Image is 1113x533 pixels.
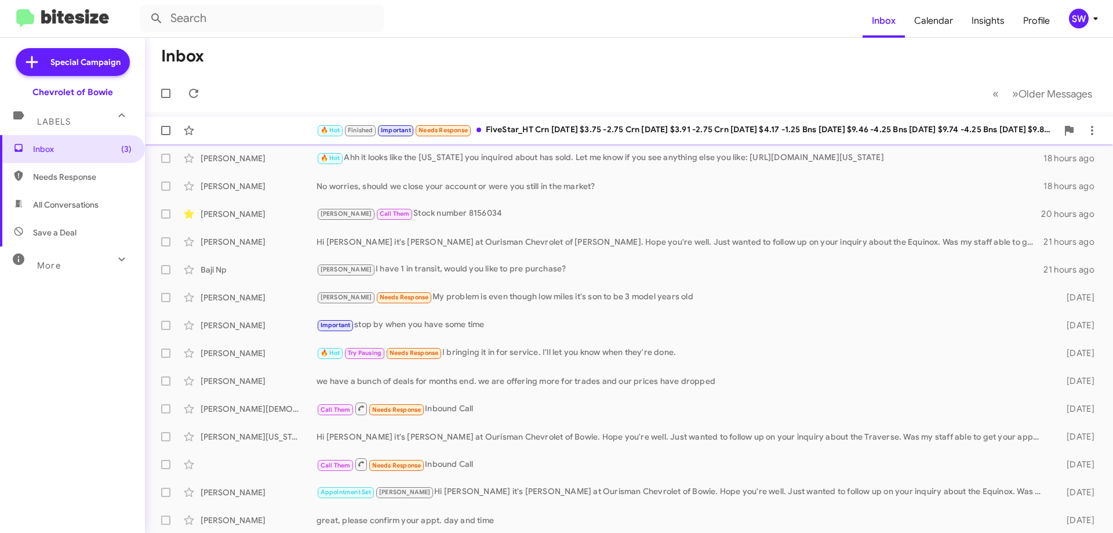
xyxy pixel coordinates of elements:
[317,401,1048,416] div: Inbound Call
[1069,9,1089,28] div: SW
[372,406,421,414] span: Needs Response
[317,431,1048,443] div: Hi [PERSON_NAME] it's [PERSON_NAME] at Ourisman Chevrolet of Bowie. Hope you're well. Just wanted...
[1048,292,1104,303] div: [DATE]
[201,292,317,303] div: [PERSON_NAME]
[321,488,372,496] span: Appointment Set
[321,406,351,414] span: Call Them
[321,126,340,134] span: 🔥 Hot
[985,82,1006,106] button: Previous
[348,126,373,134] span: Finished
[380,293,429,301] span: Needs Response
[317,180,1043,192] div: No worries, should we close your account or were you still in the market?
[1048,375,1104,387] div: [DATE]
[321,321,351,329] span: Important
[419,126,468,134] span: Needs Response
[1012,86,1019,101] span: »
[317,291,1048,304] div: My problem is even though low miles it's son to be 3 model years old
[1014,4,1059,38] a: Profile
[992,86,999,101] span: «
[372,462,421,469] span: Needs Response
[863,4,905,38] a: Inbox
[1048,431,1104,443] div: [DATE]
[317,124,1057,137] div: FiveStar_HT Crn [DATE] $3.75 -2.75 Crn [DATE] $3.91 -2.75 Crn [DATE] $4.17 -1.25 Bns [DATE] $9.46...
[1048,514,1104,526] div: [DATE]
[317,207,1041,220] div: Stock number 8156034
[32,86,113,98] div: Chevrolet of Bowie
[321,293,372,301] span: [PERSON_NAME]
[317,263,1043,276] div: I have 1 in transit, would you like to pre purchase?
[140,5,384,32] input: Search
[33,171,132,183] span: Needs Response
[201,514,317,526] div: [PERSON_NAME]
[1048,347,1104,359] div: [DATE]
[317,318,1048,332] div: stop by when you have some time
[201,431,317,443] div: [PERSON_NAME][US_STATE]
[201,403,317,415] div: [PERSON_NAME][DEMOGRAPHIC_DATA]
[1048,403,1104,415] div: [DATE]
[321,266,372,273] span: [PERSON_NAME]
[321,349,340,357] span: 🔥 Hot
[1041,208,1104,220] div: 20 hours ago
[1059,9,1100,28] button: SW
[201,180,317,192] div: [PERSON_NAME]
[201,153,317,164] div: [PERSON_NAME]
[201,264,317,275] div: Baji Np
[16,48,130,76] a: Special Campaign
[380,210,410,217] span: Call Them
[37,117,71,127] span: Labels
[321,154,340,162] span: 🔥 Hot
[1043,236,1104,248] div: 21 hours ago
[317,485,1048,499] div: Hi [PERSON_NAME] it's [PERSON_NAME] at Ourisman Chevrolet of Bowie. Hope you're well. Just wanted...
[161,47,204,66] h1: Inbox
[321,462,351,469] span: Call Them
[317,236,1043,248] div: Hi [PERSON_NAME] it's [PERSON_NAME] at Ourisman Chevrolet of [PERSON_NAME]. Hope you're well. Jus...
[1019,88,1092,100] span: Older Messages
[317,514,1048,526] div: great, please confirm your appt. day and time
[905,4,962,38] a: Calendar
[1048,459,1104,470] div: [DATE]
[1043,264,1104,275] div: 21 hours ago
[348,349,381,357] span: Try Pausing
[201,208,317,220] div: [PERSON_NAME]
[201,236,317,248] div: [PERSON_NAME]
[321,210,372,217] span: [PERSON_NAME]
[379,488,431,496] span: [PERSON_NAME]
[1048,487,1104,498] div: [DATE]
[33,199,99,211] span: All Conversations
[1043,180,1104,192] div: 18 hours ago
[33,143,132,155] span: Inbox
[1048,320,1104,331] div: [DATE]
[1005,82,1099,106] button: Next
[1043,153,1104,164] div: 18 hours ago
[317,346,1048,360] div: I bringing it in for service. I'll let you know when they're done.
[317,151,1043,165] div: Ahh it looks like the [US_STATE] you inquired about has sold. Let me know if you see anything els...
[201,487,317,498] div: [PERSON_NAME]
[390,349,439,357] span: Needs Response
[121,143,132,155] span: (3)
[201,375,317,387] div: [PERSON_NAME]
[201,320,317,331] div: [PERSON_NAME]
[317,375,1048,387] div: we have a bunch of deals for months end. we are offering more for trades and our prices have dropped
[962,4,1014,38] a: Insights
[986,82,1099,106] nav: Page navigation example
[33,227,77,238] span: Save a Deal
[317,457,1048,472] div: Inbound Call
[381,126,411,134] span: Important
[201,347,317,359] div: [PERSON_NAME]
[37,260,61,271] span: More
[50,56,121,68] span: Special Campaign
